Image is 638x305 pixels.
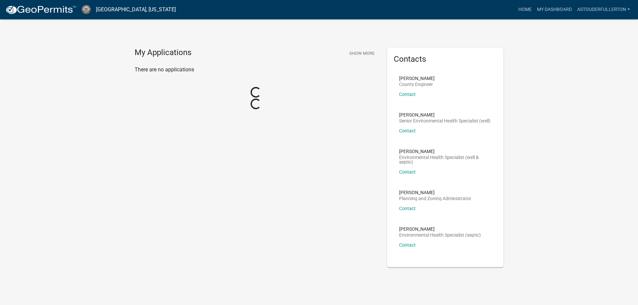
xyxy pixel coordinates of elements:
p: County Engineer [399,82,435,87]
a: Home [516,3,534,16]
p: [PERSON_NAME] [399,190,471,195]
h5: Contacts [394,54,497,64]
a: Contact [399,206,416,211]
a: Contact [399,242,416,248]
a: My Dashboard [534,3,575,16]
p: [PERSON_NAME] [399,76,435,81]
p: There are no applications [135,66,377,74]
p: Planning and Zoning Administrator [399,196,471,201]
p: Environmental Health Specialist (well & septic) [399,155,491,164]
p: [PERSON_NAME] [399,149,491,154]
h4: My Applications [135,48,191,58]
img: Cerro Gordo County, Iowa [82,5,91,14]
p: [PERSON_NAME] [399,113,490,117]
a: Contact [399,169,416,175]
a: Contact [399,92,416,97]
a: Contact [399,128,416,133]
p: [PERSON_NAME] [399,227,481,231]
a: astouderFullerton [575,3,633,16]
p: Senior Environmental Health Specialist (well) [399,118,490,123]
p: Environmental Health Specialist (septic) [399,233,481,237]
button: Show More [347,48,377,59]
a: [GEOGRAPHIC_DATA], [US_STATE] [96,4,176,15]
